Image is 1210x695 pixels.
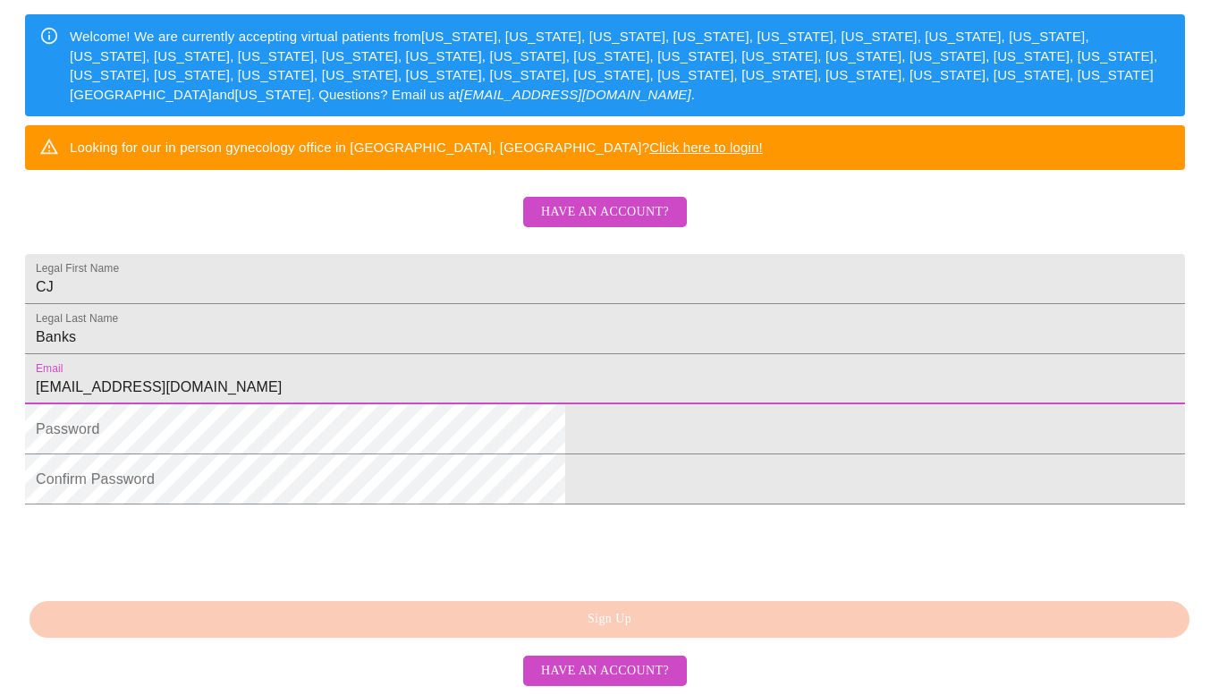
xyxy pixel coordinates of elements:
[519,216,691,232] a: Have an account?
[523,656,687,687] button: Have an account?
[460,87,691,102] em: [EMAIL_ADDRESS][DOMAIN_NAME]
[523,197,687,228] button: Have an account?
[70,20,1171,111] div: Welcome! We are currently accepting virtual patients from [US_STATE], [US_STATE], [US_STATE], [US...
[541,660,669,682] span: Have an account?
[25,513,297,583] iframe: reCAPTCHA
[519,662,691,677] a: Have an account?
[649,140,763,155] a: Click here to login!
[70,131,763,164] div: Looking for our in person gynecology office in [GEOGRAPHIC_DATA], [GEOGRAPHIC_DATA]?
[541,201,669,224] span: Have an account?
